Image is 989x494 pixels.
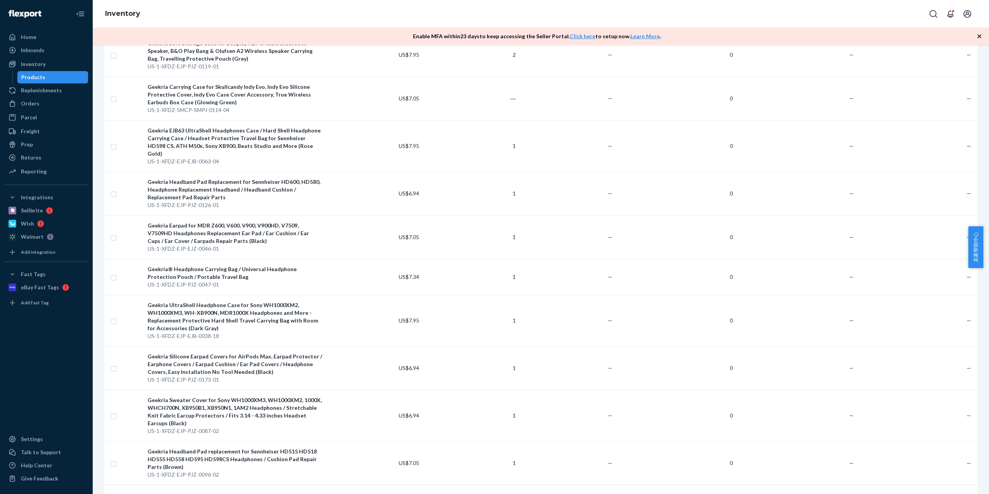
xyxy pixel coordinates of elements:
[148,471,323,479] div: US-1-XFDZ-EJP-PJZ-0096-02
[422,295,519,346] td: 1
[570,33,595,39] a: Click here
[399,412,419,419] span: US$6.94
[5,246,88,258] a: Add Integration
[5,204,88,217] a: Sellbrite
[21,154,41,161] div: Returns
[422,76,519,120] td: ―
[849,190,854,197] span: —
[608,317,612,324] span: —
[630,33,660,39] a: Learn More
[960,6,975,22] button: Open account menu
[849,143,854,149] span: —
[21,33,36,41] div: Home
[148,427,323,435] div: US-1-XFDZ-EJP-PJZ-0087-02
[5,472,88,485] button: Give Feedback
[5,217,88,230] a: Wish
[21,207,43,214] div: Sellbrite
[608,412,612,419] span: —
[399,95,419,102] span: US$7.05
[399,273,419,280] span: US$7.34
[148,396,323,427] div: Geekria Sweater Cover for Sony WH1000XM3, WH1000XM2, 1000X, WHCH700N, XB950B1, XB950N1, 1AM2 Head...
[422,120,519,171] td: 1
[21,100,39,107] div: Orders
[849,234,854,240] span: —
[967,317,971,324] span: —
[422,390,519,441] td: 1
[21,168,47,175] div: Reporting
[967,365,971,371] span: —
[21,299,49,306] div: Add Fast Tag
[5,191,88,204] button: Integrations
[148,178,323,201] div: Geekria Headband Pad Replacement for Sennheiser HD600, HD580, Headphone Replacement Headband / He...
[422,171,519,215] td: 1
[968,226,983,268] span: 卖家帮助中心
[399,317,419,324] span: US$7.95
[943,6,958,22] button: Open notifications
[5,97,88,110] a: Orders
[422,215,519,259] td: 1
[608,365,612,371] span: —
[399,190,419,197] span: US$6.94
[5,446,88,458] a: Talk to Support
[21,141,33,148] div: Prep
[21,462,52,469] div: Help Center
[21,87,62,94] div: Replenishments
[399,234,419,240] span: US$7.05
[8,10,41,18] img: Flexport logo
[148,83,323,106] div: Geekria Carrying Case for Skullcandy Indy Evo, Indy Evo Silicone Protective Cover, Indy Evo Case ...
[967,143,971,149] span: —
[422,33,519,76] td: 2
[422,259,519,295] td: 1
[5,58,88,70] a: Inventory
[148,201,323,209] div: US-1-XFDZ-EJP-PJZ-0126-01
[21,73,45,81] div: Products
[615,259,736,295] td: 0
[615,33,736,76] td: 0
[5,165,88,178] a: Reporting
[148,301,323,332] div: Geekria UltraShell Headphone Case for Sony WH1000XM2, WH1000XM3, WH-XB900N, MDR1000X Headphones a...
[5,111,88,124] a: Parcel
[21,249,55,255] div: Add Integration
[5,433,88,445] a: Settings
[105,9,140,18] a: Inventory
[5,84,88,97] a: Replenishments
[615,76,736,120] td: 0
[148,332,323,340] div: US-1-XFDZ-EJP-EJB-0038-18
[615,215,736,259] td: 0
[21,60,46,68] div: Inventory
[21,233,44,241] div: Walmart
[967,460,971,466] span: —
[148,376,323,384] div: US-1-XFDZ-EJP-PJZ-0173-01
[615,346,736,390] td: 0
[21,194,53,201] div: Integrations
[5,44,88,56] a: Inbounds
[967,412,971,419] span: —
[5,151,88,164] a: Returns
[926,6,941,22] button: Open Search Box
[21,220,34,227] div: Wish
[608,95,612,102] span: —
[967,51,971,58] span: —
[5,31,88,43] a: Home
[17,71,88,83] a: Products
[608,273,612,280] span: —
[608,143,612,149] span: —
[5,231,88,243] a: Walmart
[148,245,323,253] div: US-1-XFDZ-EJP-EJZ-0046-01
[399,143,419,149] span: US$7.95
[399,460,419,466] span: US$7.05
[5,281,88,294] a: eBay Fast Tags
[608,460,612,466] span: —
[148,39,323,63] div: Geekria Soft Storage Case for Beoplay A2 Portable Bluetooth Speaker, B&O Play Bang & Olufsen A2 W...
[615,441,736,485] td: 0
[849,95,854,102] span: —
[422,346,519,390] td: 1
[967,190,971,197] span: —
[21,127,40,135] div: Freight
[5,297,88,309] a: Add Fast Tag
[148,106,323,114] div: US-1-XFDZ-SMCP-SMPJ-0114-04
[5,459,88,472] a: Help Center
[608,234,612,240] span: —
[967,95,971,102] span: —
[73,6,88,22] button: Close Navigation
